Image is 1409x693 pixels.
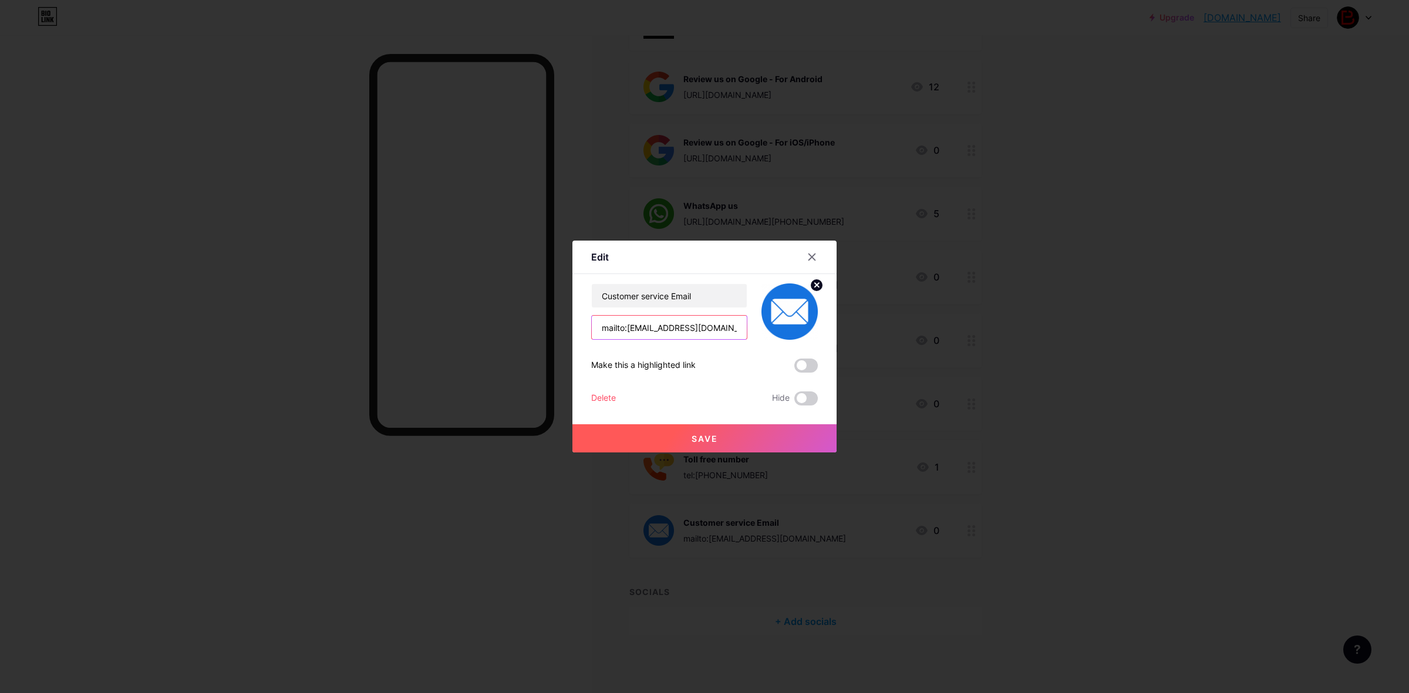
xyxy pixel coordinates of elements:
img: link_thumbnail [761,283,818,340]
span: Save [692,434,718,444]
div: Edit [591,250,609,264]
button: Save [572,424,837,452]
div: Make this a highlighted link [591,359,696,373]
input: URL [592,316,747,339]
input: Title [592,284,747,307]
div: Delete [591,391,616,405]
span: Hide [772,391,790,405]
